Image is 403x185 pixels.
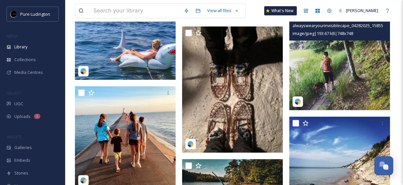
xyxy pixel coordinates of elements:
a: [PERSON_NAME] [335,4,381,17]
span: Pure Ludington [20,11,50,17]
img: snapsea-logo.png [295,98,301,105]
span: Stories [14,170,28,176]
img: pureludingtonF-2.png [10,11,17,17]
span: image/jpeg | 193.67 kB | 748 x 748 [293,30,353,36]
a: View all files [204,4,242,17]
img: snapsea-logo.png [80,177,87,184]
span: [PERSON_NAME] [346,8,378,13]
span: Collections [14,57,36,63]
span: Uploads [14,113,31,120]
span: UGC [14,101,23,107]
img: snapsea-logo.png [80,68,87,75]
span: Library [14,44,27,50]
span: WIDGETS [7,134,22,139]
button: Open Chat [374,156,393,175]
input: Search your library [90,4,180,18]
img: mgcroff_05152025_45fe3783-31bb-5779-ce7e-81ff3362b4a2.jpg [182,26,283,153]
span: COLLECT [7,91,21,95]
span: Media Centres [14,69,43,76]
img: snapsea-logo.png [187,141,194,147]
span: MEDIA [7,34,18,39]
a: What's New [264,6,297,15]
span: Galleries [14,144,32,151]
img: alwayswearyourinvisiblecape_04282025_1585563563312716218_1414735022.jpg [289,9,390,110]
div: 1 [34,114,40,119]
span: Embeds [14,157,30,163]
